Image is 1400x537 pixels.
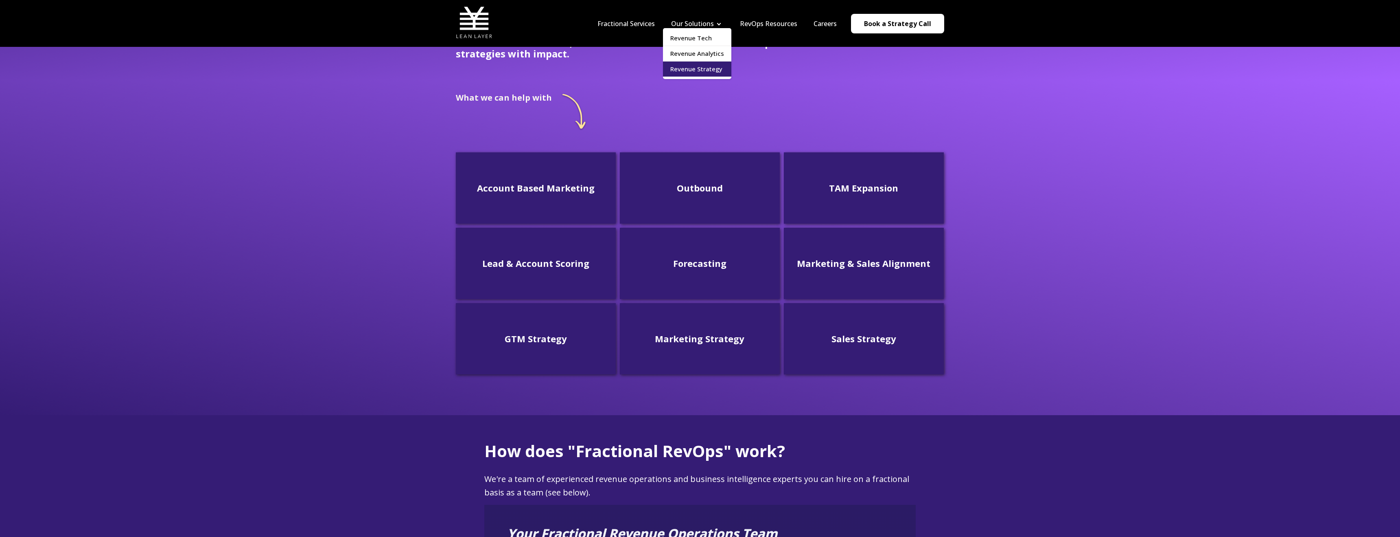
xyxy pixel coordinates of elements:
[626,182,773,194] h3: Outbound
[456,37,944,59] p: We’ve seen what works, & what doesn’t. We’ll help you avoid expensive mistakes and build strategi...
[663,31,731,46] a: Revenue Tech
[626,257,773,270] h3: Forecasting
[740,19,797,28] a: RevOps Resources
[790,332,937,345] h3: Sales Strategy
[456,4,492,41] img: Lean Layer Logo
[663,62,731,77] a: Revenue Strategy
[462,182,609,194] h3: Account Based Marketing
[790,182,937,194] h3: TAM Expansion
[663,46,731,61] a: Revenue Analytics
[851,14,944,33] a: Book a Strategy Call
[790,257,937,270] h3: Marketing & Sales Alignment
[484,440,785,462] span: How does "Fractional RevOps" work?
[597,19,655,28] a: Fractional Services
[626,332,773,345] h3: Marketing Strategy
[456,93,552,102] h2: What we can help with
[671,19,714,28] a: Our Solutions
[814,19,837,28] a: Careers
[462,257,609,270] h3: Lead & Account Scoring
[589,19,845,28] div: Navigation Menu
[462,332,609,345] h3: GTM Strategy
[484,473,909,498] span: We're a team of experienced revenue operations and business intelligence experts you can hire on ...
